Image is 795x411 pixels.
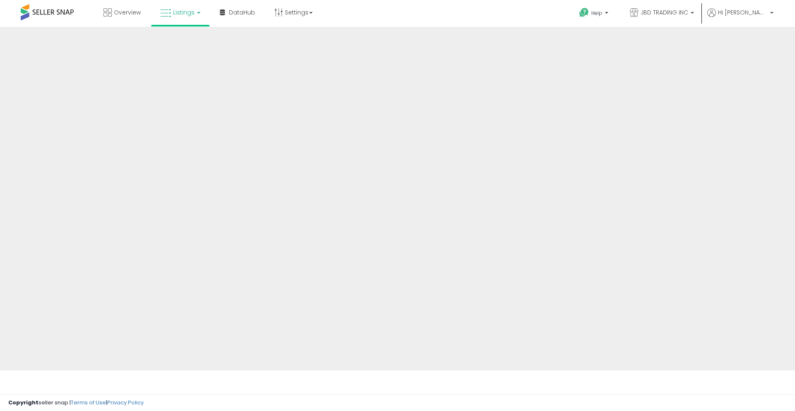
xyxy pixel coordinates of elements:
i: Get Help [579,7,589,18]
span: DataHub [229,8,255,17]
span: Listings [173,8,195,17]
span: Overview [114,8,141,17]
span: Help [591,10,602,17]
a: Hi [PERSON_NAME] [707,8,773,27]
a: Help [573,1,617,27]
span: JBD TRADING INC [641,8,688,17]
span: Hi [PERSON_NAME] [718,8,768,17]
